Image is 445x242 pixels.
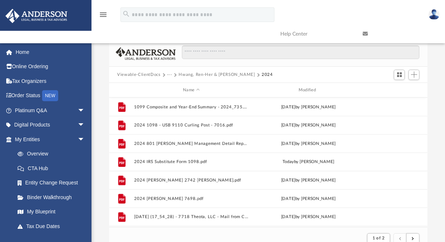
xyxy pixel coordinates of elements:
[78,132,92,147] span: arrow_drop_down
[369,87,420,93] div: id
[394,70,405,80] button: Switch to Grid View
[10,190,96,205] a: Binder Walkthrough
[179,71,255,78] button: Hwang, Ren-Her & [PERSON_NAME]
[10,205,92,219] a: My Blueprint
[5,118,96,132] a: Digital Productsarrow_drop_down
[251,214,366,220] div: [DATE] by [PERSON_NAME]
[5,59,96,74] a: Online Ordering
[251,122,366,129] div: [DATE] by [PERSON_NAME]
[251,140,366,147] div: [DATE] by [PERSON_NAME]
[5,103,96,118] a: Platinum Q&Aarrow_drop_down
[167,71,172,78] button: ···
[99,14,108,19] a: menu
[251,104,366,110] div: [DATE] by [PERSON_NAME]
[134,141,248,146] button: 2024 801 [PERSON_NAME] Management Detail Report.pdf
[117,71,160,78] button: Viewable-ClientDocs
[134,159,248,164] button: 2024 IRS Substitute Form 1098.pdf
[251,87,366,93] div: Modified
[408,70,419,80] button: Add
[78,103,92,118] span: arrow_drop_down
[134,87,248,93] div: Name
[112,87,131,93] div: id
[5,74,96,88] a: Tax Organizers
[275,19,357,48] a: Help Center
[5,132,96,147] a: My Entitiesarrow_drop_down
[42,90,58,101] div: NEW
[99,10,108,19] i: menu
[122,10,130,18] i: search
[10,176,96,190] a: Entity Change Request
[10,147,96,161] a: Overview
[262,71,273,78] button: 2024
[251,195,366,202] div: [DATE] by [PERSON_NAME]
[109,98,427,227] div: grid
[78,118,92,133] span: arrow_drop_down
[10,161,96,176] a: CTA Hub
[10,219,96,234] a: Tax Due Dates
[134,214,248,219] button: [DATE] (17_54_28) - 7718 Theota, LLC - Mail from CITY OF PARMA TAXATION DIVISION.pdf
[429,9,440,20] img: User Pic
[134,178,248,183] button: 2024 [PERSON_NAME] 2742 [PERSON_NAME].pdf
[5,88,96,103] a: Order StatusNEW
[251,177,366,184] div: [DATE] by [PERSON_NAME]
[182,45,419,59] input: Search files and folders
[283,160,294,164] span: today
[134,123,248,128] button: 2024 1098 - USB 9110 Curling Post - 7016.pdf
[134,104,248,109] button: 1099 Composite and Year-End Summary - 2024_735.PDF
[5,45,96,59] a: Home
[134,196,248,201] button: 2024 [PERSON_NAME] 7698.pdf
[373,236,385,240] span: 1 of 2
[251,159,366,165] div: by [PERSON_NAME]
[3,9,70,23] img: Anderson Advisors Platinum Portal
